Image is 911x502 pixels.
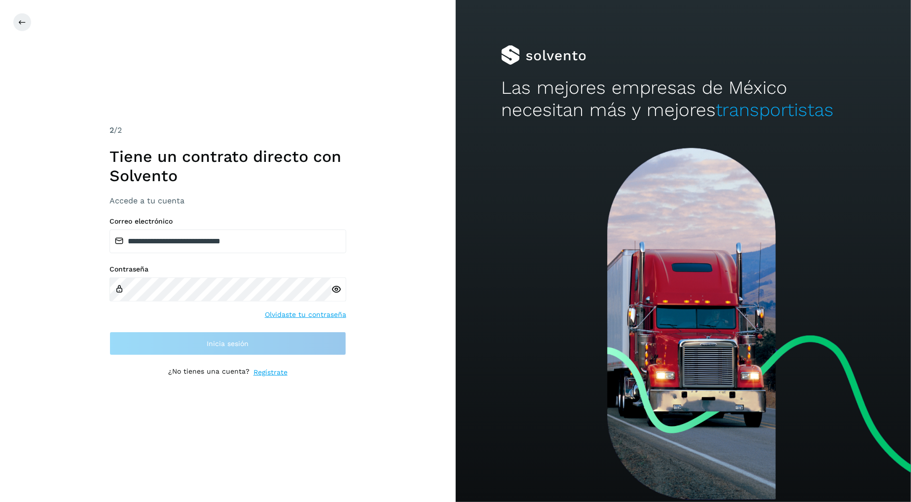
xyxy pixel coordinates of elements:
[254,367,288,378] a: Regístrate
[109,147,346,185] h1: Tiene un contrato directo con Solvento
[109,124,346,136] div: /2
[109,217,346,226] label: Correo electrónico
[109,125,114,135] span: 2
[109,332,346,355] button: Inicia sesión
[265,309,346,320] a: Olvidaste tu contraseña
[207,340,249,347] span: Inicia sesión
[109,265,346,273] label: Contraseña
[716,99,834,120] span: transportistas
[109,196,346,205] h3: Accede a tu cuenta
[501,77,866,121] h2: Las mejores empresas de México necesitan más y mejores
[168,367,250,378] p: ¿No tienes una cuenta?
